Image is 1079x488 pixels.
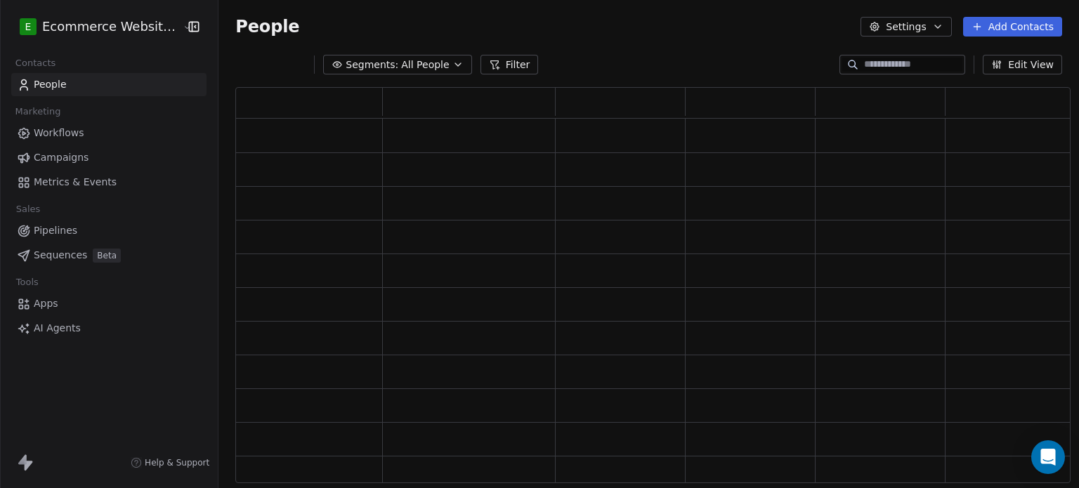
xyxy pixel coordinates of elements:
[11,73,207,96] a: People
[42,18,179,36] span: Ecommerce Website Builder
[10,272,44,293] span: Tools
[401,58,449,72] span: All People
[235,16,299,37] span: People
[236,119,1075,484] div: grid
[10,199,46,220] span: Sales
[963,17,1062,37] button: Add Contacts
[9,53,62,74] span: Contacts
[11,317,207,340] a: AI Agents
[11,219,207,242] a: Pipelines
[93,249,121,263] span: Beta
[34,77,67,92] span: People
[34,126,84,140] span: Workflows
[861,17,951,37] button: Settings
[17,15,173,39] button: EEcommerce Website Builder
[480,55,539,74] button: Filter
[11,292,207,315] a: Apps
[34,248,87,263] span: Sequences
[346,58,398,72] span: Segments:
[9,101,67,122] span: Marketing
[34,223,77,238] span: Pipelines
[34,175,117,190] span: Metrics & Events
[34,150,89,165] span: Campaigns
[11,244,207,267] a: SequencesBeta
[34,321,81,336] span: AI Agents
[25,20,32,34] span: E
[11,146,207,169] a: Campaigns
[34,296,58,311] span: Apps
[11,171,207,194] a: Metrics & Events
[145,457,209,468] span: Help & Support
[131,457,209,468] a: Help & Support
[1031,440,1065,474] div: Open Intercom Messenger
[11,121,207,145] a: Workflows
[983,55,1062,74] button: Edit View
